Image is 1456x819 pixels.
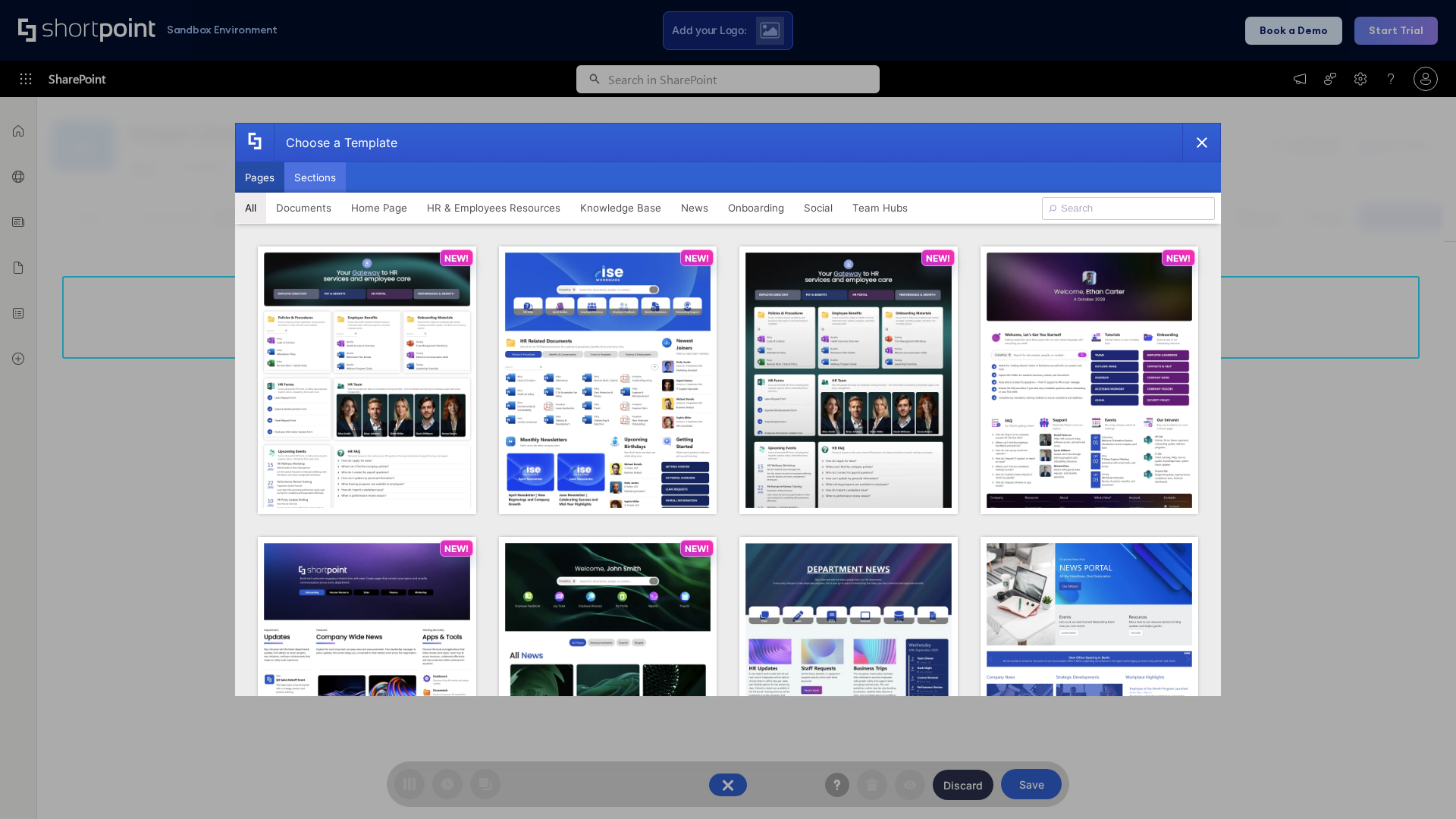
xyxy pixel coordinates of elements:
button: Team Hubs [843,193,918,223]
button: HR & Employees Resources [417,193,570,223]
button: Sections [284,162,346,193]
input: Search [1042,197,1215,220]
button: Pages [235,162,284,193]
p: NEW! [444,543,469,554]
p: NEW! [444,253,469,264]
button: News [671,193,718,223]
button: All [235,193,266,223]
button: Documents [266,193,341,223]
button: Onboarding [718,193,794,223]
iframe: Chat Widget [1183,643,1456,819]
p: NEW! [685,253,709,264]
div: Choose a Template [274,124,397,162]
button: Social [794,193,843,223]
p: NEW! [685,543,709,554]
button: Knowledge Base [570,193,671,223]
p: NEW! [1166,253,1191,264]
div: template selector [235,123,1221,696]
p: NEW! [926,253,950,264]
button: Home Page [341,193,417,223]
